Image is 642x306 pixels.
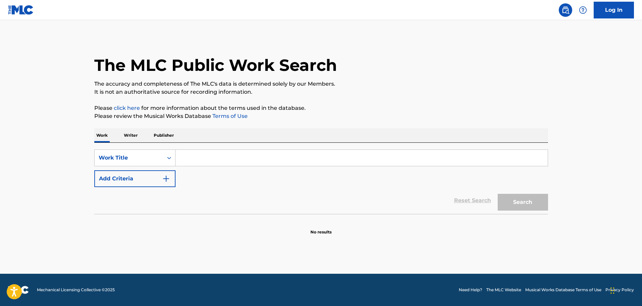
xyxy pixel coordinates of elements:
[559,3,572,17] a: Public Search
[459,287,482,293] a: Need Help?
[94,170,176,187] button: Add Criteria
[525,287,601,293] a: Musical Works Database Terms of Use
[310,221,332,235] p: No results
[608,274,642,306] iframe: Chat Widget
[152,128,176,142] p: Publisher
[94,55,337,75] h1: The MLC Public Work Search
[94,88,548,96] p: It is not an authoritative source for recording information.
[211,113,248,119] a: Terms of Use
[94,128,110,142] p: Work
[122,128,140,142] p: Writer
[37,287,115,293] span: Mechanical Licensing Collective © 2025
[579,6,587,14] img: help
[605,287,634,293] a: Privacy Policy
[576,3,590,17] div: Help
[594,2,634,18] a: Log In
[114,105,140,111] a: click here
[561,6,570,14] img: search
[486,287,521,293] a: The MLC Website
[94,149,548,214] form: Search Form
[610,280,614,301] div: Drag
[99,154,159,162] div: Work Title
[94,104,548,112] p: Please for more information about the terms used in the database.
[162,175,170,183] img: 9d2ae6d4665cec9f34b9.svg
[94,80,548,88] p: The accuracy and completeness of The MLC's data is determined solely by our Members.
[8,286,29,294] img: logo
[94,112,548,120] p: Please review the Musical Works Database
[8,5,34,15] img: MLC Logo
